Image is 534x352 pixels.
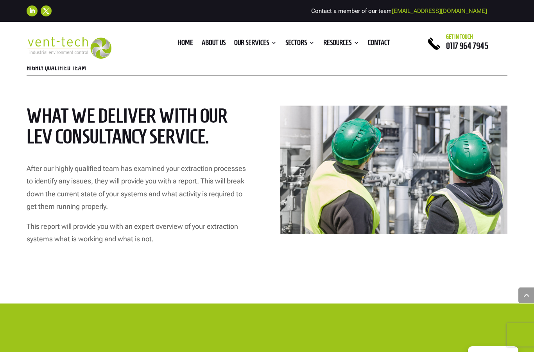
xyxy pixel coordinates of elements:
a: Resources [323,40,359,48]
a: Follow on X [41,5,52,16]
a: [EMAIL_ADDRESS][DOMAIN_NAME] [392,7,487,14]
a: Sectors [285,40,315,48]
a: 0117 964 7945 [446,41,488,50]
h2: What we deliver with our LEV consultancy service. [27,106,254,151]
p: After our highly qualified team has examined your extraction processes to identify any issues, th... [27,162,254,220]
a: About us [202,40,226,48]
a: Contact [368,40,390,48]
a: Home [177,40,193,48]
a: Our Services [234,40,277,48]
span: Contact a member of our team [311,7,487,14]
img: 2023-09-27T08_35_16.549ZVENT-TECH---Clear-background [27,37,111,58]
a: Follow on LinkedIn [27,5,38,16]
p: HIGHLY QUALIFIED TEAM [27,65,507,71]
span: Get in touch [446,34,473,40]
p: This report will provide you with an expert overview of your extraction systems what is working a... [27,220,254,246]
